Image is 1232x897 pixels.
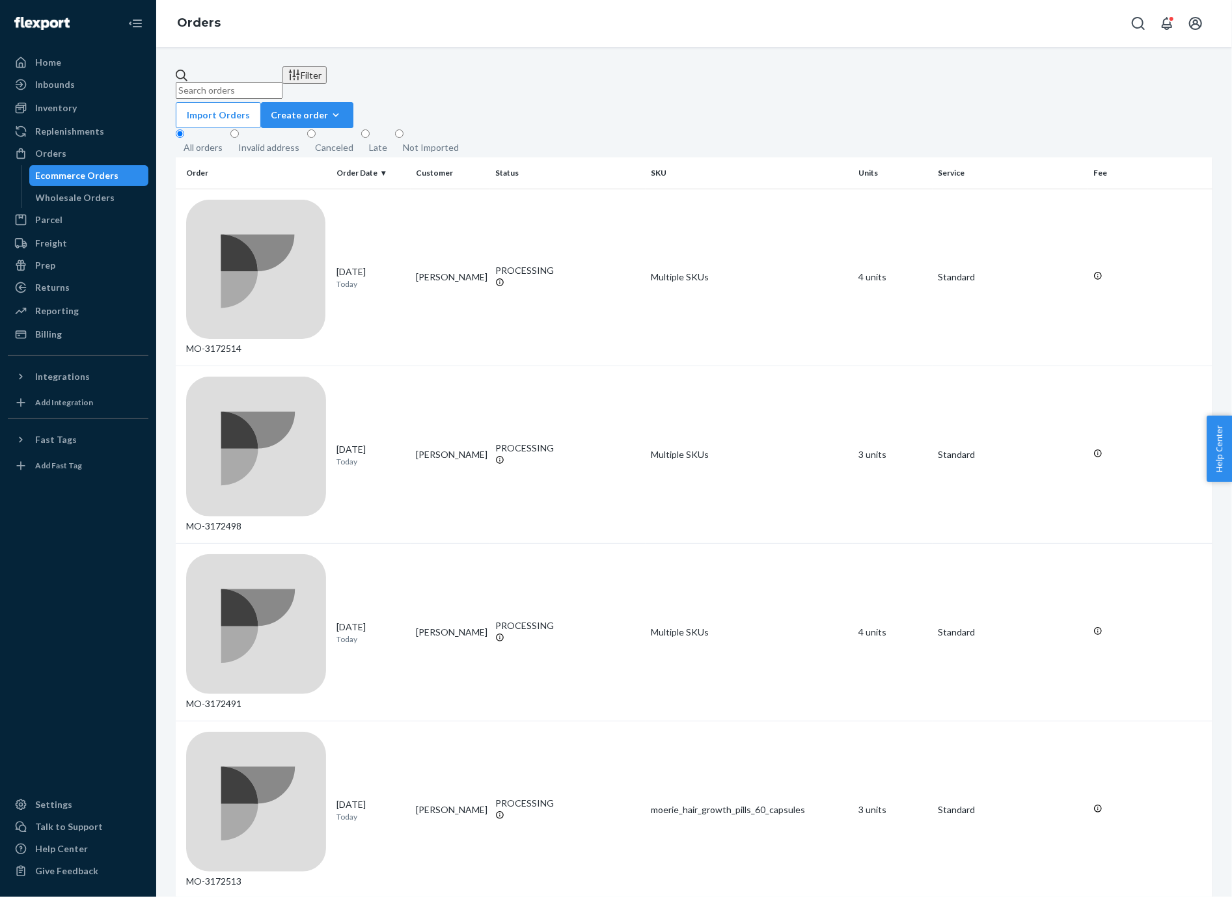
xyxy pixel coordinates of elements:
div: Canceled [315,141,353,154]
button: Help Center [1207,416,1232,482]
p: Today [336,811,405,822]
a: Reporting [8,301,148,321]
div: Inventory [35,101,77,114]
p: Standard [938,448,1083,461]
div: [DATE] [336,621,405,645]
th: Units [853,157,933,189]
div: Give Feedback [35,864,98,877]
td: [PERSON_NAME] [411,189,490,366]
td: 4 units [853,189,933,366]
td: Multiple SKUs [646,189,853,366]
th: Fee [1088,157,1212,189]
div: Ecommerce Orders [36,169,119,182]
button: Open Search Box [1125,10,1151,36]
input: Not Imported [395,129,404,138]
a: Ecommerce Orders [29,165,149,186]
a: Freight [8,233,148,254]
td: Multiple SKUs [646,366,853,544]
td: [PERSON_NAME] [411,366,490,544]
input: Search orders [176,82,282,99]
div: Customer [416,167,485,178]
div: Settings [35,798,72,811]
input: All orders [176,129,184,138]
th: SKU [646,157,853,189]
input: Canceled [307,129,316,138]
div: Orders [35,147,66,160]
p: Standard [938,803,1083,816]
div: Invalid address [238,141,299,154]
div: All orders [184,141,223,154]
th: Status [490,157,646,189]
a: Prep [8,255,148,276]
div: Add Integration [35,397,93,408]
td: [PERSON_NAME] [411,544,490,721]
button: Fast Tags [8,429,148,450]
div: MO-3172514 [186,200,326,356]
div: MO-3172491 [186,554,326,710]
td: 4 units [853,544,933,721]
div: Billing [35,328,62,341]
a: Returns [8,277,148,298]
button: Create order [261,102,353,128]
div: Not Imported [403,141,459,154]
div: PROCESSING [495,264,640,277]
div: [DATE] [336,443,405,467]
td: Multiple SKUs [646,544,853,721]
div: Filter [288,68,322,82]
p: Standard [938,626,1083,639]
div: Home [35,56,61,69]
button: Give Feedback [8,861,148,881]
div: Wholesale Orders [36,191,115,204]
div: Parcel [35,213,62,226]
div: [DATE] [336,265,405,289]
a: Billing [8,324,148,345]
div: PROCESSING [495,442,640,455]
td: 3 units [853,366,933,544]
a: Add Integration [8,392,148,413]
img: Flexport logo [14,17,70,30]
a: Wholesale Orders [29,187,149,208]
p: Today [336,634,405,645]
p: Today [336,278,405,289]
a: Parcel [8,209,148,230]
a: Talk to Support [8,816,148,837]
div: Reporting [35,304,79,317]
button: Filter [282,66,327,84]
div: MO-3172513 [186,732,326,888]
a: Orders [177,16,221,30]
input: Late [361,129,370,138]
div: Returns [35,281,70,294]
button: Import Orders [176,102,261,128]
button: Open notifications [1154,10,1180,36]
a: Add Fast Tag [8,455,148,476]
a: Home [8,52,148,73]
p: Standard [938,271,1083,284]
a: Inbounds [8,74,148,95]
button: Open account menu [1183,10,1209,36]
div: Integrations [35,370,90,383]
div: Replenishments [35,125,104,138]
div: Inbounds [35,78,75,91]
th: Service [933,157,1088,189]
a: Orders [8,143,148,164]
div: moerie_hair_growth_pills_60_capsules [651,803,848,816]
div: MO-3172498 [186,377,326,533]
p: Today [336,456,405,467]
a: Help Center [8,838,148,859]
a: Settings [8,794,148,815]
th: Order Date [331,157,411,189]
input: Invalid address [230,129,239,138]
div: [DATE] [336,798,405,822]
button: Integrations [8,366,148,387]
div: Help Center [35,842,88,855]
div: Create order [271,109,344,122]
div: Late [369,141,387,154]
div: Prep [35,259,55,272]
button: Close Navigation [122,10,148,36]
div: Fast Tags [35,433,77,446]
div: PROCESSING [495,797,640,810]
div: Talk to Support [35,820,103,833]
div: Add Fast Tag [35,460,82,471]
a: Replenishments [8,121,148,142]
